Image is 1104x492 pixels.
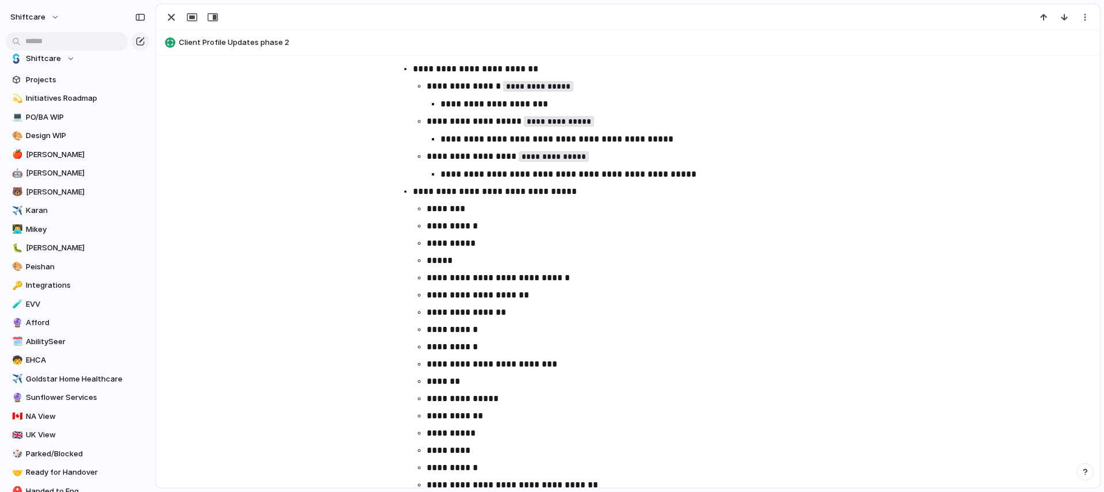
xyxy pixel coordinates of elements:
div: 🎨 [12,129,20,143]
button: 💫 [10,93,22,104]
a: 🔑Integrations [6,277,149,294]
div: 🔮 [12,316,20,330]
button: Shiftcare [6,50,149,67]
span: [PERSON_NAME] [26,242,145,254]
a: 🧪EVV [6,296,149,313]
a: 🐛[PERSON_NAME] [6,239,149,257]
button: Client Profile Updates phase 2 [162,33,1094,52]
div: ✈️ [12,372,20,386]
button: 🤝 [10,467,22,478]
div: 🧒 [12,354,20,367]
span: Shiftcare [26,53,61,64]
span: PO/BA WIP [26,112,145,123]
button: 🐛 [10,242,22,254]
button: 🎨 [10,130,22,142]
button: 🧒 [10,354,22,366]
a: 🎨Design WIP [6,127,149,144]
div: 💫 [12,92,20,105]
span: Initiatives Roadmap [26,93,145,104]
button: 🔮 [10,317,22,329]
a: 💫Initiatives Roadmap [6,90,149,107]
div: 🗓️AbilitySeer [6,333,149,350]
button: shiftcare [5,8,66,26]
span: Parked/Blocked [26,448,145,460]
div: 🐻 [12,185,20,199]
div: 🔑 [12,279,20,292]
button: 🎨 [10,261,22,273]
button: ✈️ [10,373,22,385]
a: 🎲Parked/Blocked [6,445,149,463]
span: Client Profile Updates phase 2 [179,37,1094,48]
span: AbilitySeer [26,336,145,348]
div: 🇬🇧 [12,429,20,442]
span: EVV [26,299,145,310]
span: Peishan [26,261,145,273]
a: 🐻[PERSON_NAME] [6,184,149,201]
span: Karan [26,205,145,216]
a: 🎨Peishan [6,258,149,276]
a: 🔮Sunflower Services [6,389,149,406]
span: Design WIP [26,130,145,142]
a: 🔮Afford [6,314,149,331]
div: 🤝 [12,466,20,479]
a: 🤝Ready for Handover [6,464,149,481]
button: 🔮 [10,392,22,403]
a: 🤖[PERSON_NAME] [6,165,149,182]
a: 🇨🇦NA View [6,408,149,425]
a: 💻PO/BA WIP [6,109,149,126]
span: [PERSON_NAME] [26,186,145,198]
span: Ready for Handover [26,467,145,478]
div: 🔮 [12,391,20,405]
span: NA View [26,411,145,422]
button: 👨‍💻 [10,224,22,235]
a: 👨‍💻Mikey [6,221,149,238]
button: 🔑 [10,280,22,291]
a: ✈️Goldstar Home Healthcare [6,371,149,388]
a: 🍎[PERSON_NAME] [6,146,149,163]
a: Projects [6,71,149,89]
button: 🐻 [10,186,22,198]
span: [PERSON_NAME] [26,167,145,179]
div: 👨‍💻 [12,223,20,236]
span: shiftcare [10,12,45,23]
span: [PERSON_NAME] [26,149,145,161]
span: EHCA [26,354,145,366]
a: 🇬🇧UK View [6,426,149,444]
div: 🎨 [12,260,20,273]
button: 🧪 [10,299,22,310]
button: 💻 [10,112,22,123]
span: Mikey [26,224,145,235]
div: 🍎 [12,148,20,161]
span: Sunflower Services [26,392,145,403]
div: 🎲 [12,447,20,460]
button: 🤖 [10,167,22,179]
button: 🍎 [10,149,22,161]
div: 💻 [12,110,20,124]
button: ✈️ [10,205,22,216]
button: 🎲 [10,448,22,460]
div: 🗓️ [12,335,20,348]
a: ✈️Karan [6,202,149,219]
div: 🧒EHCA [6,352,149,369]
button: 🇨🇦 [10,411,22,422]
span: UK View [26,429,145,441]
button: 🇬🇧 [10,429,22,441]
div: ✈️ [12,204,20,218]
